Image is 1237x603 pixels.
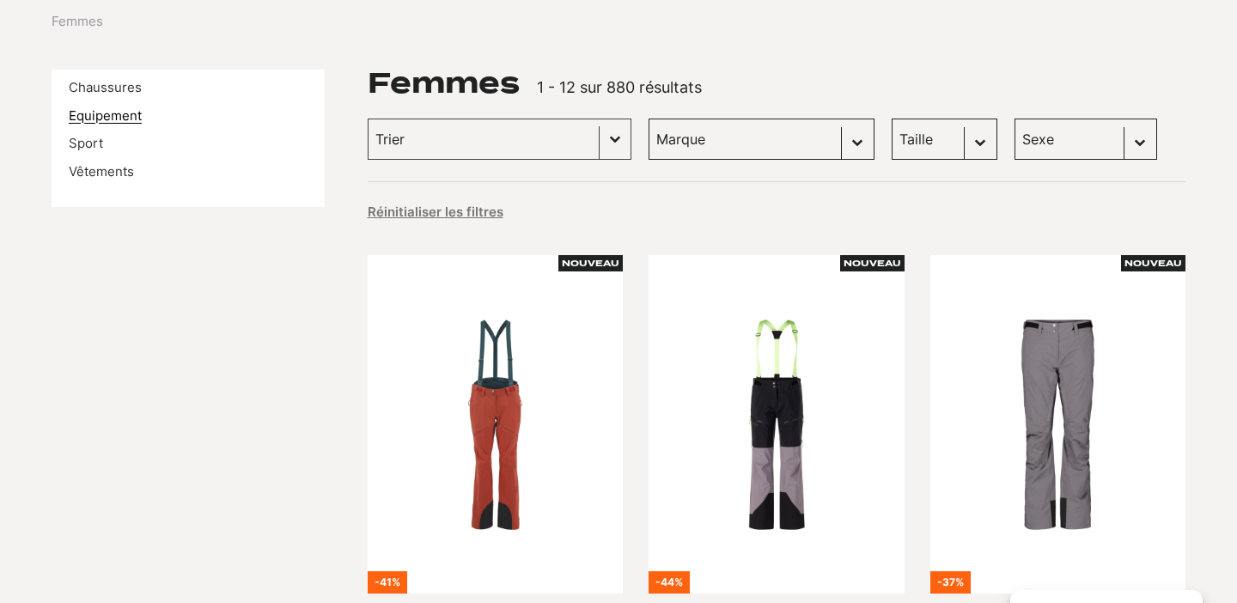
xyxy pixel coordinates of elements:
[368,70,520,97] h1: Femmes
[52,12,103,32] nav: breadcrumbs
[52,12,103,32] span: Femmes
[375,128,592,150] input: Trier
[537,78,702,96] span: 1 - 12 sur 880 résultats
[69,163,134,180] a: Vêtements
[368,204,503,221] button: Réinitialiser les filtres
[69,107,142,124] a: Equipement
[69,135,103,151] a: Sport
[600,119,631,159] button: Basculer la liste
[69,79,142,95] a: Chaussures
